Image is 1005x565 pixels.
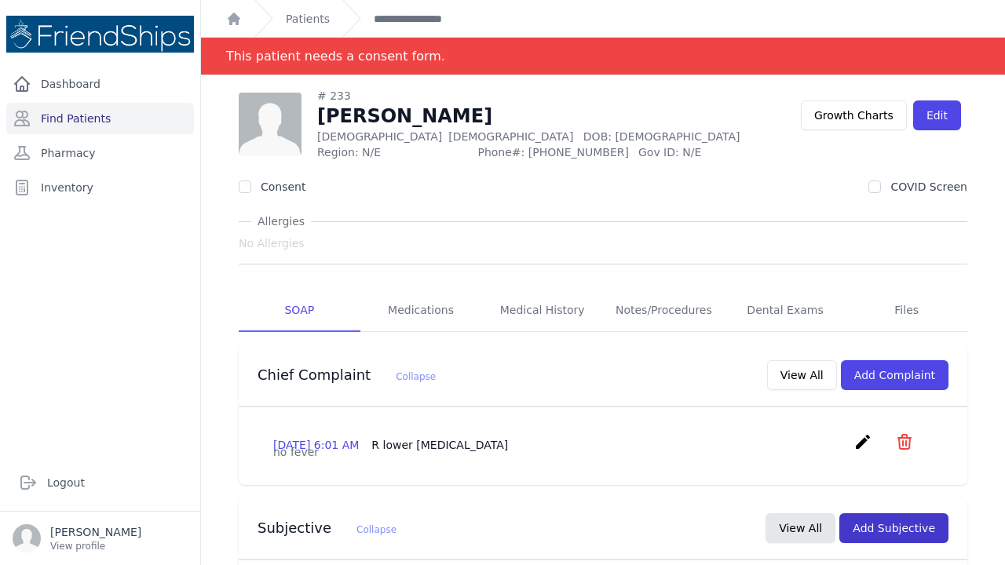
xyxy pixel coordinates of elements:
[853,439,876,454] a: create
[767,360,837,390] button: View All
[725,290,846,332] a: Dental Exams
[50,540,141,552] p: View profile
[317,88,799,104] div: # 233
[853,432,872,451] i: create
[913,100,961,130] a: Edit
[371,439,508,451] span: R lower [MEDICAL_DATA]
[603,290,725,332] a: Notes/Procedures
[273,437,508,453] p: [DATE] 6:01 AM
[6,16,194,53] img: Medical Missions EMR
[239,93,301,155] img: person-242608b1a05df3501eefc295dc1bc67a.jpg
[846,290,967,332] a: Files
[638,144,799,160] span: Gov ID: N/E
[317,104,799,129] h1: [PERSON_NAME]
[839,513,948,543] button: Add Subjective
[13,467,188,498] a: Logout
[273,444,933,460] p: no fever
[258,519,397,538] h3: Subjective
[801,100,907,130] a: Growth Charts
[251,213,311,229] span: Allergies
[360,290,482,332] a: Medications
[239,235,305,251] span: No Allergies
[481,290,603,332] a: Medical History
[356,524,397,535] span: Collapse
[841,360,948,390] button: Add Complaint
[286,11,330,27] a: Patients
[201,38,1005,75] div: Notification
[258,366,436,385] h3: Chief Complaint
[766,513,835,543] button: View All
[50,524,141,540] p: [PERSON_NAME]
[477,144,628,160] span: Phone#: [PHONE_NUMBER]
[239,290,360,332] a: SOAP
[226,38,445,75] div: This patient needs a consent form.
[317,144,468,160] span: Region: N/E
[890,180,967,193] label: COVID Screen
[583,130,740,143] span: DOB: [DEMOGRAPHIC_DATA]
[6,68,194,100] a: Dashboard
[448,130,573,143] span: [DEMOGRAPHIC_DATA]
[261,180,305,193] label: Consent
[6,103,194,134] a: Find Patients
[317,129,799,144] p: [DEMOGRAPHIC_DATA]
[239,290,967,332] nav: Tabs
[396,371,436,382] span: Collapse
[6,137,194,169] a: Pharmacy
[6,172,194,203] a: Inventory
[13,524,188,552] a: [PERSON_NAME] View profile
